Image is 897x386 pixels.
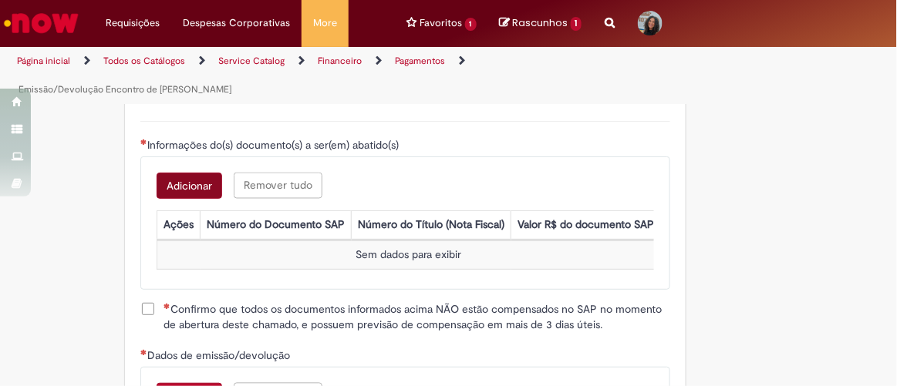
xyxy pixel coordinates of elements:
th: Ações [157,211,201,240]
a: Emissão/Devolução Encontro de [PERSON_NAME] [19,83,231,96]
a: Todos os Catálogos [103,55,185,67]
span: Favoritos [420,15,462,31]
th: Valor R$ do documento SAP [511,211,661,240]
img: ServiceNow [2,8,81,39]
span: 1 [465,18,477,31]
span: Informações do(s) documento(s) a ser(em) abatido(s) [147,138,402,152]
a: No momento, sua lista de rascunhos tem 1 Itens [500,15,582,30]
span: Necessários [140,349,147,355]
button: Add a row for Informações do(s) documento(s) a ser(em) abatido(s) [157,173,222,199]
span: Rascunhos [513,15,568,30]
span: Despesas Corporativas [183,15,290,31]
span: Necessários [164,303,170,309]
span: Confirmo que todos os documentos informados acima NÃO estão compensados no SAP no momento de aber... [164,301,670,332]
a: Página inicial [17,55,70,67]
span: Dados de emissão/devolução [147,348,293,362]
span: Requisições [106,15,160,31]
th: Número do Documento SAP [201,211,352,240]
th: Número do Título (Nota Fiscal) [352,211,511,240]
a: Pagamentos [395,55,445,67]
a: Service Catalog [218,55,285,67]
ul: Trilhas de página [12,47,511,104]
a: Financeiro [318,55,362,67]
td: Sem dados para exibir [157,241,661,270]
span: More [313,15,337,31]
span: 1 [571,17,582,31]
span: Necessários [140,139,147,145]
